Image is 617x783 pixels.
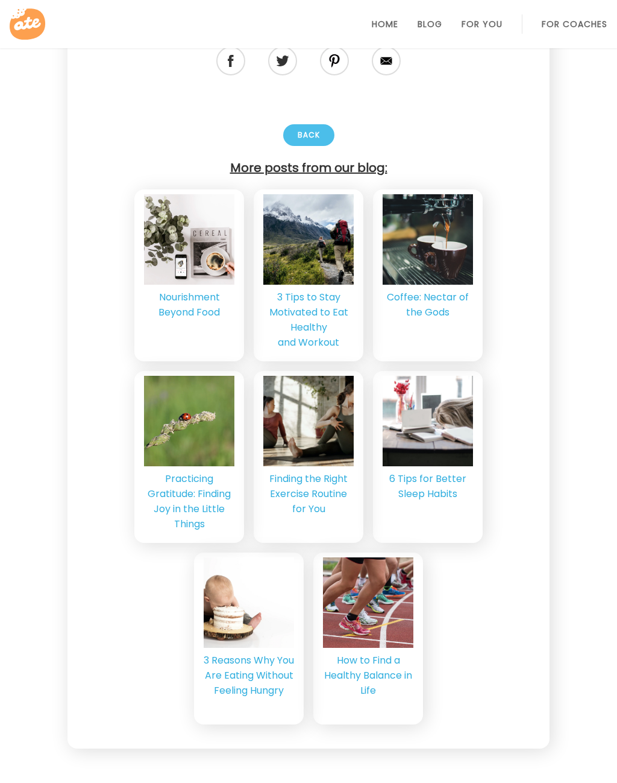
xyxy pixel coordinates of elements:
div: Practicing Gratitude: Finding Joy in the Little Things [144,471,234,531]
img: Better sleep habits. Image: Pexels - Andrea Piacquadio [345,376,511,466]
img: Medium [380,46,393,77]
a: Image: Pexels - Chevanon PhotographyCoffee: Nectar of the Gods [373,189,483,361]
div: Finding the Right Exercise Routine for You [263,471,354,516]
img: Ladybug on a plant. Image: Pexels - Paula [113,376,266,466]
img: Exercise movement for you. Image: Pexels - Cliff Booth [222,376,395,466]
img: Two individuals climbing a mountain. Unsplash - Toomas Tartes [237,194,380,285]
a: Blog [418,19,442,29]
div: 3 Reasons Why You Are Eating Without Feeling Hungry [204,653,294,698]
a: Ladybug on a plant. Image: Pexels - PaulaPracticing Gratitude: Finding Joy in the Little Things [134,371,244,543]
a: Person drinking coffee and listening to music. Unsplash - Sincerely MediaNourishment Beyond Food [134,189,244,361]
h4: More posts from our blog: [87,160,530,180]
a: For Coaches [542,19,607,29]
img: Facebook [228,45,234,77]
a: Exercise movement for you. Image: Pexels - Cliff BoothFinding the Right Exercise Routine for You [254,371,363,543]
img: Runners waiting for the starting gun. Image: Pexels - Snapwire [290,557,446,648]
div: 3 Tips to Stay Motivated to Eat Healthy and Workout [263,290,354,350]
a: Home [372,19,398,29]
img: Child eating cake and digging head into it [160,557,338,648]
div: Back [283,124,334,146]
a: For You [462,19,503,29]
div: 6 Tips for Better Sleep Habits [383,471,473,501]
img: Twitter [277,46,289,76]
img: Instagram [328,45,341,77]
div: How to Find a Healthy Balance in Life [323,653,413,698]
img: Image: Pexels - Chevanon Photography [354,194,502,285]
div: Coffee: Nectar of the Gods [383,290,473,320]
a: Child eating cake and digging head into it 3 Reasons Why You Are Eating Without Feeling Hungry [194,553,304,724]
a: Runners waiting for the starting gun. Image: Pexels - SnapwireHow to Find a Healthy Balance in Life [313,553,423,724]
a: Two individuals climbing a mountain. Unsplash - Toomas Tartes3 Tips to Stay Motivated to Eat Heal... [254,189,363,361]
div: Nourishment Beyond Food [144,290,234,320]
a: Better sleep habits. Image: Pexels - Andrea Piacquadio6 Tips for Better Sleep Habits [373,371,483,543]
img: Person drinking coffee and listening to music. Unsplash - Sincerely Media [115,194,263,285]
